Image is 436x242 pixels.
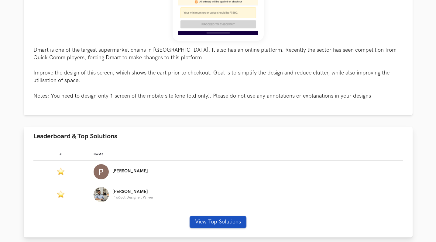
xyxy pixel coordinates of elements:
p: [PERSON_NAME] [112,169,148,174]
img: Profile photo [94,164,109,179]
table: Leaderboard [33,148,403,206]
img: Profile photo [94,187,109,202]
div: Leaderboard & Top Solutions [24,146,413,238]
span: Leaderboard & Top Solutions [33,132,117,140]
p: Dmart is one of the largest supermarket chains in [GEOGRAPHIC_DATA]. It also has an online platfo... [33,46,403,100]
img: Featured [57,167,64,175]
img: Featured [57,190,64,198]
p: [PERSON_NAME] [112,189,153,194]
button: Leaderboard & Top Solutions [24,127,413,146]
p: Product Designer, Wilyer [112,195,153,199]
button: View Top Solutions [190,216,246,228]
span: Name [94,153,104,156]
span: # [60,153,62,156]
